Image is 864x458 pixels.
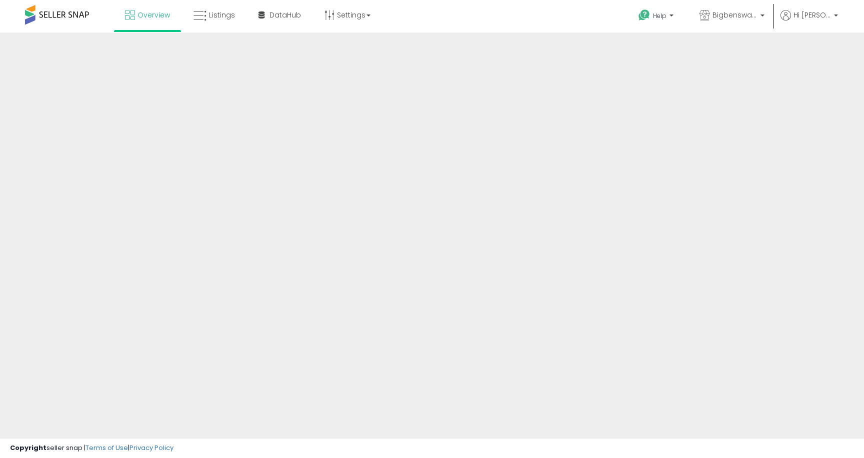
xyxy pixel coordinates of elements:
div: seller snap | | [10,443,173,453]
a: Privacy Policy [129,443,173,452]
span: Overview [137,10,170,20]
span: Hi [PERSON_NAME] [793,10,831,20]
a: Help [630,1,683,32]
span: DataHub [269,10,301,20]
i: Get Help [638,9,650,21]
span: Bigbenswarehouse [712,10,757,20]
span: Listings [209,10,235,20]
a: Terms of Use [85,443,128,452]
strong: Copyright [10,443,46,452]
span: Help [653,11,666,20]
a: Hi [PERSON_NAME] [780,10,838,32]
